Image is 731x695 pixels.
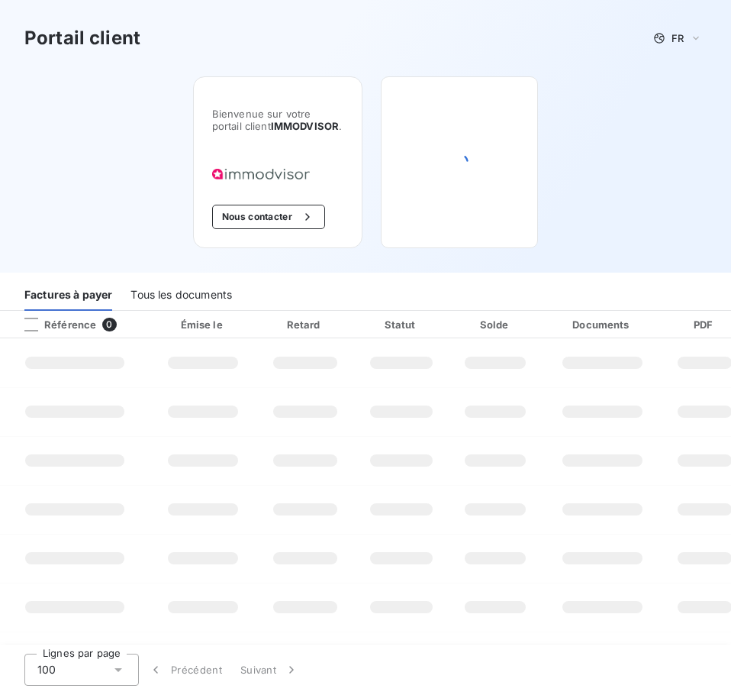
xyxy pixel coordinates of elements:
[130,279,232,311] div: Tous les documents
[212,169,310,180] img: Company logo
[452,317,539,332] div: Solde
[24,24,140,52] h3: Portail client
[231,654,308,686] button: Suivant
[259,317,351,332] div: Retard
[212,108,343,132] span: Bienvenue sur votre portail client .
[37,662,56,677] span: 100
[12,318,96,331] div: Référence
[357,317,446,332] div: Statut
[271,120,340,132] span: IMMODVISOR
[212,205,325,229] button: Nous contacter
[24,279,112,311] div: Factures à payer
[545,317,659,332] div: Documents
[671,32,684,44] span: FR
[139,654,231,686] button: Précédent
[153,317,253,332] div: Émise le
[102,318,116,331] span: 0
